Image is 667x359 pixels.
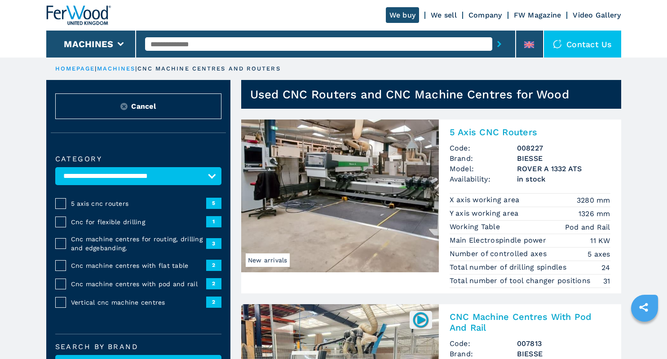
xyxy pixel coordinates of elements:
[97,65,136,72] a: machines
[544,31,621,58] div: Contact us
[71,199,206,208] span: 5 axis cnc routers
[241,120,439,272] img: 5 Axis CNC Routers BIESSE ROVER A 1332 ATS
[450,208,521,218] p: Y axis working area
[590,235,610,246] em: 11 KW
[55,93,221,119] button: ResetCancel
[517,338,610,349] h3: 007813
[629,319,660,352] iframe: Chat
[71,279,206,288] span: Cnc machine centres with pod and rail
[55,65,95,72] a: HOMEPAGE
[71,298,206,307] span: Vertical cnc machine centres
[450,222,503,232] p: Working Table
[450,338,517,349] span: Code:
[64,39,113,49] button: Machines
[71,235,206,253] span: Cnc machine centres for routing, drilling and edgebanding.
[553,40,562,49] img: Contact us
[246,253,290,267] span: New arrivals
[412,311,429,328] img: 007813
[450,127,610,137] h2: 5 Axis CNC Routers
[587,249,610,259] em: 5 axes
[450,235,549,245] p: Main Electrospindle power
[55,155,221,163] label: Category
[95,65,97,72] span: |
[577,195,610,205] em: 3280 mm
[206,198,221,208] span: 5
[206,297,221,307] span: 2
[565,222,610,232] em: Pod and Rail
[468,11,502,19] a: Company
[450,153,517,164] span: Brand:
[46,5,111,25] img: Ferwood
[386,7,420,23] a: We buy
[450,311,610,333] h2: CNC Machine Centres With Pod And Rail
[250,87,569,102] h1: Used CNC Routers and CNC Machine Centres for Wood
[206,216,221,227] span: 1
[450,195,522,205] p: X axis working area
[55,343,221,350] label: Search by brand
[514,11,561,19] a: FW Magazine
[517,349,610,359] h3: BIESSE
[450,143,517,153] span: Code:
[632,296,655,319] a: sharethis
[431,11,457,19] a: We sell
[517,164,610,174] h3: ROVER A 1332 ATS
[492,34,506,54] button: submit-button
[517,153,610,164] h3: BIESSE
[450,276,593,286] p: Total number of tool changer positions
[206,238,221,249] span: 3
[131,101,156,111] span: Cancel
[450,349,517,359] span: Brand:
[450,164,517,174] span: Model:
[573,11,621,19] a: Video Gallery
[206,278,221,289] span: 2
[517,143,610,153] h3: 008227
[603,276,610,286] em: 31
[450,249,549,259] p: Number of controlled axes
[120,103,128,110] img: Reset
[71,217,206,226] span: Cnc for flexible drilling
[135,65,137,72] span: |
[137,65,281,73] p: cnc machine centres and routers
[579,208,610,219] em: 1326 mm
[517,174,610,184] span: in stock
[241,120,621,293] a: 5 Axis CNC Routers BIESSE ROVER A 1332 ATSNew arrivals5 Axis CNC RoutersCode:008227Brand:BIESSEMo...
[206,260,221,270] span: 2
[450,262,569,272] p: Total number of drilling spindles
[450,174,517,184] span: Availability:
[601,262,610,273] em: 24
[71,261,206,270] span: Cnc machine centres with flat table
